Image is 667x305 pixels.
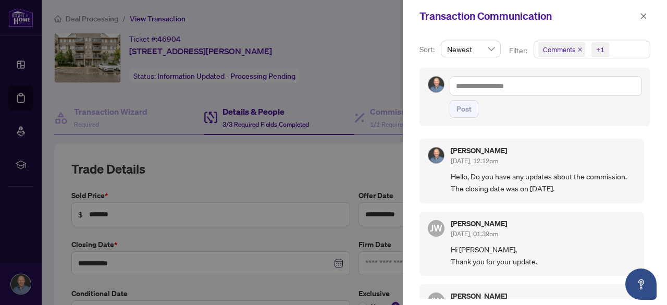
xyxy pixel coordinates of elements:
[577,47,583,52] span: close
[419,8,637,24] div: Transaction Communication
[451,170,636,195] span: Hello, Do you have any updates about the commission. The closing date was on [DATE].
[451,157,498,165] span: [DATE], 12:12pm
[450,100,478,118] button: Post
[596,44,604,55] div: +1
[428,77,444,92] img: Profile Icon
[640,13,647,20] span: close
[419,44,437,55] p: Sort:
[447,41,495,57] span: Newest
[509,45,529,56] p: Filter:
[451,147,507,154] h5: [PERSON_NAME]
[451,230,498,238] span: [DATE], 01:39pm
[625,269,657,300] button: Open asap
[428,148,444,163] img: Profile Icon
[451,220,507,227] h5: [PERSON_NAME]
[430,221,442,235] span: JW
[543,44,575,55] span: Comments
[451,243,636,268] span: Hi [PERSON_NAME], Thank you for your update.
[538,42,585,57] span: Comments
[451,292,507,300] h5: [PERSON_NAME]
